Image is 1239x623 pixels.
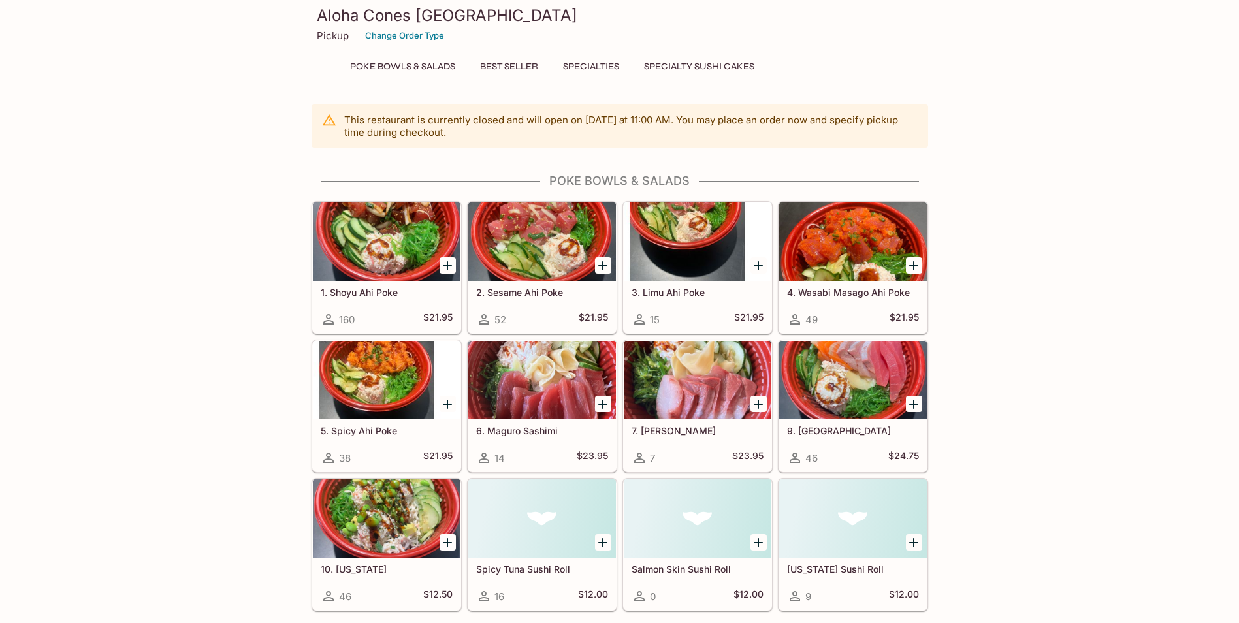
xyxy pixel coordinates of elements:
h5: 2. Sesame Ahi Poke [476,287,608,298]
a: 7. [PERSON_NAME]7$23.95 [623,340,772,472]
div: California Sushi Roll [779,479,927,558]
a: 10. [US_STATE]46$12.50 [312,479,461,611]
span: 46 [339,590,351,603]
h5: Spicy Tuna Sushi Roll [476,564,608,575]
h5: $12.00 [578,588,608,604]
button: Add 6. Maguro Sashimi [595,396,611,412]
h5: $21.95 [423,311,453,327]
h5: $21.95 [734,311,764,327]
a: 3. Limu Ahi Poke15$21.95 [623,202,772,334]
h4: Poke Bowls & Salads [312,174,928,188]
button: Add 2. Sesame Ahi Poke [595,257,611,274]
a: [US_STATE] Sushi Roll9$12.00 [779,479,927,611]
h5: 6. Maguro Sashimi [476,425,608,436]
h5: $12.50 [423,588,453,604]
h5: [US_STATE] Sushi Roll [787,564,919,575]
h5: 9. [GEOGRAPHIC_DATA] [787,425,919,436]
button: Add 4. Wasabi Masago Ahi Poke [906,257,922,274]
button: Change Order Type [359,25,450,46]
a: 2. Sesame Ahi Poke52$21.95 [468,202,617,334]
a: 4. Wasabi Masago Ahi Poke49$21.95 [779,202,927,334]
div: 7. Hamachi Sashimi [624,341,771,419]
button: Add 5. Spicy Ahi Poke [440,396,456,412]
h5: 5. Spicy Ahi Poke [321,425,453,436]
a: Salmon Skin Sushi Roll0$12.00 [623,479,772,611]
span: 7 [650,452,655,464]
button: Add 1. Shoyu Ahi Poke [440,257,456,274]
span: 14 [494,452,505,464]
h5: $24.75 [888,450,919,466]
span: 38 [339,452,351,464]
div: Salmon Skin Sushi Roll [624,479,771,558]
h5: 10. [US_STATE] [321,564,453,575]
div: Spicy Tuna Sushi Roll [468,479,616,558]
div: 1. Shoyu Ahi Poke [313,202,460,281]
p: Pickup [317,29,349,42]
a: Spicy Tuna Sushi Roll16$12.00 [468,479,617,611]
span: 16 [494,590,504,603]
div: 3. Limu Ahi Poke [624,202,771,281]
h5: $12.00 [733,588,764,604]
h5: $21.95 [423,450,453,466]
span: 46 [805,452,818,464]
span: 49 [805,313,818,326]
div: 6. Maguro Sashimi [468,341,616,419]
div: 10. California [313,479,460,558]
button: Add 3. Limu Ahi Poke [750,257,767,274]
button: Specialty Sushi Cakes [637,57,762,76]
span: 15 [650,313,660,326]
h5: 7. [PERSON_NAME] [632,425,764,436]
span: 52 [494,313,506,326]
a: 1. Shoyu Ahi Poke160$21.95 [312,202,461,334]
h5: Salmon Skin Sushi Roll [632,564,764,575]
div: 2. Sesame Ahi Poke [468,202,616,281]
button: Add California Sushi Roll [906,534,922,551]
a: 6. Maguro Sashimi14$23.95 [468,340,617,472]
h5: 3. Limu Ahi Poke [632,287,764,298]
button: Specialties [556,57,626,76]
button: Best Seller [473,57,545,76]
p: This restaurant is currently closed and will open on [DATE] at 11:00 AM . You may place an order ... [344,114,918,138]
button: Add Spicy Tuna Sushi Roll [595,534,611,551]
span: 0 [650,590,656,603]
h5: 4. Wasabi Masago Ahi Poke [787,287,919,298]
div: 5. Spicy Ahi Poke [313,341,460,419]
h5: $23.95 [732,450,764,466]
h5: $23.95 [577,450,608,466]
div: 4. Wasabi Masago Ahi Poke [779,202,927,281]
span: 9 [805,590,811,603]
span: 160 [339,313,355,326]
button: Add 7. Hamachi Sashimi [750,396,767,412]
h5: 1. Shoyu Ahi Poke [321,287,453,298]
button: Add 9. Charashi [906,396,922,412]
a: 5. Spicy Ahi Poke38$21.95 [312,340,461,472]
button: Poke Bowls & Salads [343,57,462,76]
h5: $21.95 [579,311,608,327]
button: Add 10. California [440,534,456,551]
a: 9. [GEOGRAPHIC_DATA]46$24.75 [779,340,927,472]
h3: Aloha Cones [GEOGRAPHIC_DATA] [317,5,923,25]
h5: $21.95 [890,311,919,327]
h5: $12.00 [889,588,919,604]
div: 9. Charashi [779,341,927,419]
button: Add Salmon Skin Sushi Roll [750,534,767,551]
